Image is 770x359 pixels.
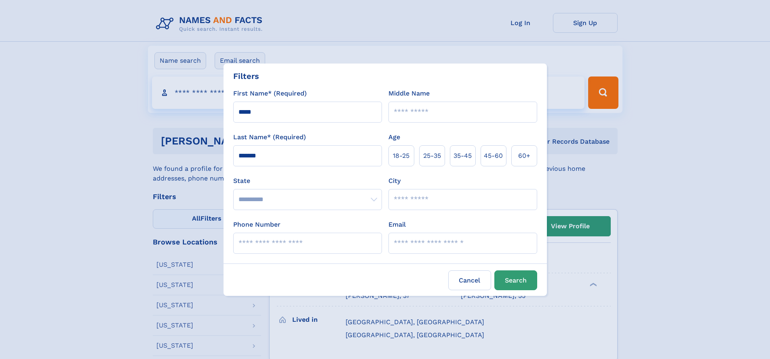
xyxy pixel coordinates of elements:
[494,270,537,290] button: Search
[233,70,259,82] div: Filters
[388,89,430,98] label: Middle Name
[388,220,406,229] label: Email
[454,151,472,161] span: 35‑45
[518,151,530,161] span: 60+
[233,132,306,142] label: Last Name* (Required)
[388,132,400,142] label: Age
[393,151,409,161] span: 18‑25
[388,176,401,186] label: City
[233,176,382,186] label: State
[484,151,503,161] span: 45‑60
[448,270,491,290] label: Cancel
[233,89,307,98] label: First Name* (Required)
[233,220,281,229] label: Phone Number
[423,151,441,161] span: 25‑35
